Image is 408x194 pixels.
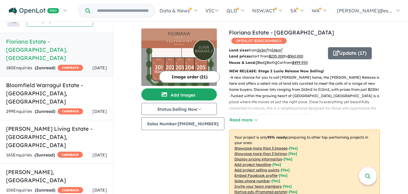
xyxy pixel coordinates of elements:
[35,187,55,193] strong: ( unread)
[6,64,83,72] div: 180 Enquir ies
[6,81,107,106] h5: Bloomfield Warragul Estate - [GEOGRAPHIC_DATA] , [GEOGRAPHIC_DATA]
[284,54,303,58] span: to
[159,71,220,83] button: Image order (21)
[234,157,282,161] u: Display pricing information
[284,157,292,161] span: [ Yes ]
[229,53,323,59] p: start from
[256,60,258,65] u: 3
[229,47,323,53] p: from
[234,151,287,156] u: Showcase more than 3 listings
[229,60,256,65] b: House & Land:
[229,29,334,36] a: Floriana Estate - [GEOGRAPHIC_DATA]
[328,47,372,59] button: Update (17)
[229,68,380,74] p: NEW RELEASE: Stage 2 Lusia Release Now Selling!
[281,48,283,51] sup: 2
[234,189,287,194] u: Native ads (Promoted estate)
[234,179,270,183] u: Sales phone number
[6,108,83,115] div: 299 Enquir ies
[234,168,279,172] u: Add project selling-points
[269,54,284,58] u: $ 235,000
[92,109,107,114] span: [DATE]
[57,152,83,158] span: CASHBACK
[268,48,283,52] span: to
[141,88,217,100] button: Add images
[36,65,39,71] span: 2
[275,60,277,65] u: 2
[9,7,59,15] img: Openlot PRO Logo White
[34,152,55,158] strong: ( unread)
[234,173,277,178] u: Embed Facebook profile
[257,48,268,52] u: 263 m
[6,168,107,184] h5: [PERSON_NAME] , [GEOGRAPHIC_DATA]
[92,4,154,17] input: Try estate name, suburb, builder or developer
[92,152,107,158] span: [DATE]
[337,8,392,14] span: [PERSON_NAME]@es...
[92,65,107,71] span: [DATE]
[141,28,217,86] a: Floriana Estate - Bonshaw LogoFloriana Estate - Bonshaw
[229,93,385,130] p: - Tucked within the growing heart of [GEOGRAPHIC_DATA], [GEOGRAPHIC_DATA] is a place where life m...
[271,48,283,52] u: 546 m
[35,109,55,114] strong: ( unread)
[229,54,251,58] b: Land prices
[279,173,288,178] span: [ Yes ]
[6,38,107,62] h5: Floriana Estate - [GEOGRAPHIC_DATA] , [GEOGRAPHIC_DATA]
[58,187,83,193] span: CASHBACK
[144,31,214,38] img: Floriana Estate - Bonshaw Logo
[36,187,39,193] span: 2
[289,146,298,150] span: [ Yes ]
[229,48,249,52] b: Land sizes
[229,117,258,123] button: Read more
[36,152,38,158] span: 3
[58,108,83,114] span: CASHBACK
[229,74,385,93] p: - A new chance for you to call [PERSON_NAME] home, the [PERSON_NAME] Release is here and offers a...
[288,151,297,156] span: [ Yes ]
[58,65,83,71] span: CASHBACK
[35,65,55,71] strong: ( unread)
[6,187,83,194] div: 106 Enquir ies
[283,184,292,189] span: [ Yes ]
[229,60,323,66] p: Bed Bath Car from
[141,41,217,86] img: Floriana Estate - Bonshaw
[265,60,267,65] u: 2
[272,162,281,167] span: [ Yes ]
[6,125,107,149] h5: [PERSON_NAME] Living Estate - [GEOGRAPHIC_DATA] , [GEOGRAPHIC_DATA]
[6,152,83,159] div: 165 Enquir ies
[36,109,39,114] span: 2
[92,187,107,193] span: [DATE]
[234,184,281,189] u: Invite your team members
[267,135,287,140] b: 95 % ready
[281,168,290,172] span: [ Yes ]
[292,60,308,65] u: $ 499,950
[141,117,224,130] button: Sales Number:[PHONE_NUMBER]
[266,48,268,51] sup: 2
[141,103,217,115] button: Status:Selling Now
[288,54,303,58] u: $ 360,000
[234,162,271,167] u: Add project headline
[234,146,288,150] u: Showcase more than 3 images
[271,179,280,183] span: [ Yes ]
[289,189,297,194] span: [Yes]
[231,38,287,44] span: OPENLOT $ 200 CASHBACK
